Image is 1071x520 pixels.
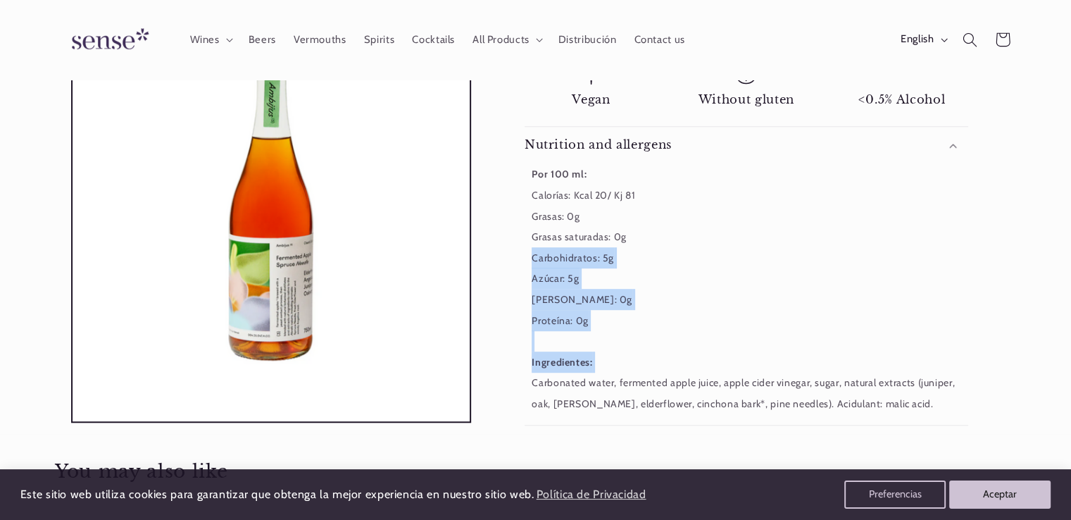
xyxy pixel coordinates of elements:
[181,24,239,55] summary: Wines
[901,32,934,48] span: English
[532,356,592,368] b: Ingredientes:
[532,168,587,180] b: Por 100 ml:
[355,24,403,55] a: Spirits
[412,33,455,47] span: Cocktails
[20,488,534,501] span: Este sitio web utiliza cookies para garantizar que obtenga la mejor experiencia en nuestro sitio ...
[634,33,684,47] span: Contact us
[249,33,276,47] span: Beers
[49,14,166,66] a: Sense
[534,483,648,507] a: Política de Privacidad (opens in a new tab)
[364,33,394,47] span: Spirits
[891,25,953,54] button: English
[558,33,617,47] span: Distribución
[464,24,550,55] summary: All Products
[532,168,955,409] small: Calorías: Kcal 20/ Kj 81 Grasas: 0g Grasas saturadas: 0g Carbohidratos: 5g Azúcar: 5g [PERSON_NAM...
[284,24,355,55] a: Vermouths
[294,33,346,47] span: Vermouths
[525,137,672,152] h2: Nutrition and allergens
[858,92,945,107] span: <0.5% Alcohol
[699,92,794,107] span: Without gluten
[954,23,987,56] summary: Search
[572,92,610,107] span: Vegan
[403,24,464,55] a: Cocktails
[949,481,1051,509] button: Aceptar
[55,23,487,423] media-gallery: Gallery Viewer
[189,33,219,47] span: Wines
[625,24,694,55] a: Contact us
[55,20,161,60] img: Sense
[844,481,946,509] button: Preferencias
[239,24,284,55] a: Beers
[55,459,1016,483] h2: You may also like
[525,127,968,164] summary: Nutrition and allergens
[549,24,625,55] a: Distribución
[472,33,530,47] span: All Products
